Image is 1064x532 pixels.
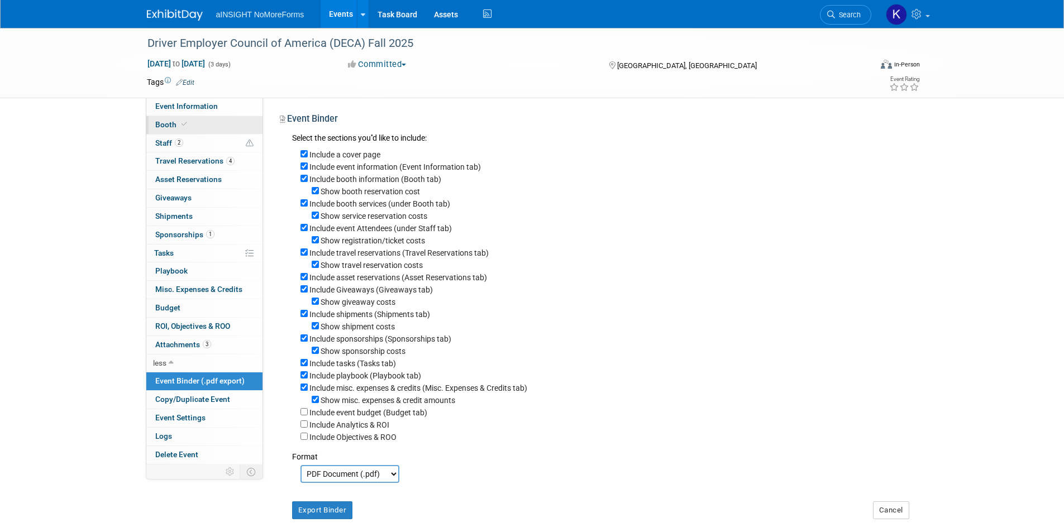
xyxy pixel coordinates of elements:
[155,212,193,221] span: Shipments
[321,261,423,270] label: Show travel reservation costs
[146,318,263,336] a: ROI, Objectives & ROO
[146,262,263,280] a: Playbook
[292,501,353,519] button: Export Binder
[147,59,206,69] span: [DATE] [DATE]
[309,433,397,442] label: Include Objectives & ROO
[321,322,395,331] label: Show shipment costs
[155,138,183,147] span: Staff
[309,224,452,233] label: Include event Attendees (under Staff tab)
[146,208,263,226] a: Shipments
[155,230,214,239] span: Sponsorships
[246,138,254,148] span: Potential Scheduling Conflict -- at least one attendee is tagged in another overlapping event.
[221,464,240,479] td: Personalize Event Tab Strip
[309,371,421,380] label: Include playbook (Playbook tab)
[155,450,198,459] span: Delete Event
[155,102,218,111] span: Event Information
[886,4,907,25] img: Kate Silvas
[309,248,489,257] label: Include travel reservations (Travel Reservations tab)
[146,171,263,189] a: Asset Reservations
[155,340,211,349] span: Attachments
[146,152,263,170] a: Travel Reservations4
[155,156,235,165] span: Travel Reservations
[155,285,242,294] span: Misc. Expenses & Credits
[153,358,166,367] span: less
[216,10,304,19] span: aINSIGHT NoMoreForms
[182,121,187,127] i: Booth reservation complete
[292,132,909,145] div: Select the sections you''d like to include:
[321,212,427,221] label: Show service reservation costs
[280,113,909,129] div: Event Binder
[309,199,450,208] label: Include booth services (under Booth tab)
[146,354,263,372] a: less
[873,501,909,519] button: Cancel
[155,266,188,275] span: Playbook
[146,189,263,207] a: Giveaways
[146,116,263,134] a: Booth
[147,76,194,88] td: Tags
[155,322,230,330] span: ROI, Objectives & ROO
[206,230,214,238] span: 1
[321,236,425,245] label: Show registration/ticket costs
[207,61,231,68] span: (3 days)
[146,281,263,299] a: Misc. Expenses & Credits
[171,59,182,68] span: to
[309,310,430,319] label: Include shipments (Shipments tab)
[155,395,230,404] span: Copy/Duplicate Event
[146,226,263,244] a: Sponsorships1
[155,413,206,422] span: Event Settings
[894,60,920,69] div: In-Person
[321,396,455,405] label: Show misc. expenses & credit amounts
[240,464,263,479] td: Toggle Event Tabs
[146,391,263,409] a: Copy/Duplicate Event
[309,334,451,343] label: Include sponsorships (Sponsorships tab)
[155,432,172,440] span: Logs
[155,193,192,202] span: Giveaways
[147,9,203,21] img: ExhibitDay
[292,443,909,462] div: Format
[309,175,441,184] label: Include booth information (Booth tab)
[146,98,263,116] a: Event Information
[146,428,263,445] a: Logs
[889,76,919,82] div: Event Rating
[309,273,487,282] label: Include asset reservations (Asset Reservations tab)
[146,336,263,354] a: Attachments3
[309,408,427,417] label: Include event budget (Budget tab)
[309,162,481,171] label: Include event information (Event Information tab)
[881,60,892,69] img: Format-Inperson.png
[155,376,245,385] span: Event Binder (.pdf export)
[309,384,527,392] label: Include misc. expenses & credits (Misc. Expenses & Credits tab)
[344,59,411,70] button: Committed
[203,340,211,348] span: 3
[835,11,861,19] span: Search
[321,298,395,306] label: Show giveaway costs
[820,5,871,25] a: Search
[146,245,263,262] a: Tasks
[154,248,174,257] span: Tasks
[155,175,222,184] span: Asset Reservations
[175,138,183,147] span: 2
[146,409,263,427] a: Event Settings
[146,299,263,317] a: Budget
[617,61,757,70] span: [GEOGRAPHIC_DATA], [GEOGRAPHIC_DATA]
[155,120,189,129] span: Booth
[805,58,920,75] div: Event Format
[309,359,396,368] label: Include tasks (Tasks tab)
[155,303,180,312] span: Budget
[176,79,194,87] a: Edit
[146,372,263,390] a: Event Binder (.pdf export)
[226,157,235,165] span: 4
[309,420,389,429] label: Include Analytics & ROI
[309,150,380,159] label: Include a cover page
[321,187,420,196] label: Show booth reservation cost
[321,347,405,356] label: Show sponsorship costs
[144,33,855,54] div: Driver Employer Council of America (DECA) Fall 2025
[309,285,433,294] label: Include Giveaways (Giveaways tab)
[146,135,263,152] a: Staff2
[146,446,263,464] a: Delete Event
